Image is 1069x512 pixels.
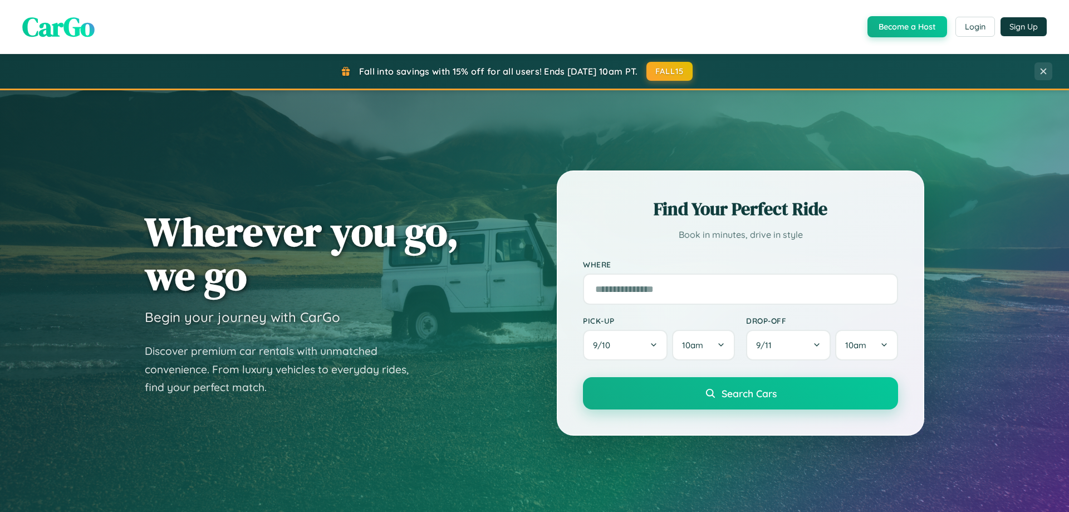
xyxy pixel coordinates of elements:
[593,340,616,350] span: 9 / 10
[583,197,898,221] h2: Find Your Perfect Ride
[583,316,735,325] label: Pick-up
[746,330,831,360] button: 9/11
[583,377,898,409] button: Search Cars
[583,330,668,360] button: 9/10
[22,8,95,45] span: CarGo
[359,66,638,77] span: Fall into savings with 15% off for all users! Ends [DATE] 10am PT.
[867,16,947,37] button: Become a Host
[145,342,423,397] p: Discover premium car rentals with unmatched convenience. From luxury vehicles to everyday rides, ...
[672,330,735,360] button: 10am
[145,209,459,298] h1: Wherever you go, we go
[1001,17,1047,36] button: Sign Up
[583,260,898,269] label: Where
[145,309,340,325] h3: Begin your journey with CarGo
[955,17,995,37] button: Login
[835,330,898,360] button: 10am
[756,340,777,350] span: 9 / 11
[682,340,703,350] span: 10am
[746,316,898,325] label: Drop-off
[583,227,898,243] p: Book in minutes, drive in style
[845,340,866,350] span: 10am
[646,62,693,81] button: FALL15
[722,387,777,399] span: Search Cars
